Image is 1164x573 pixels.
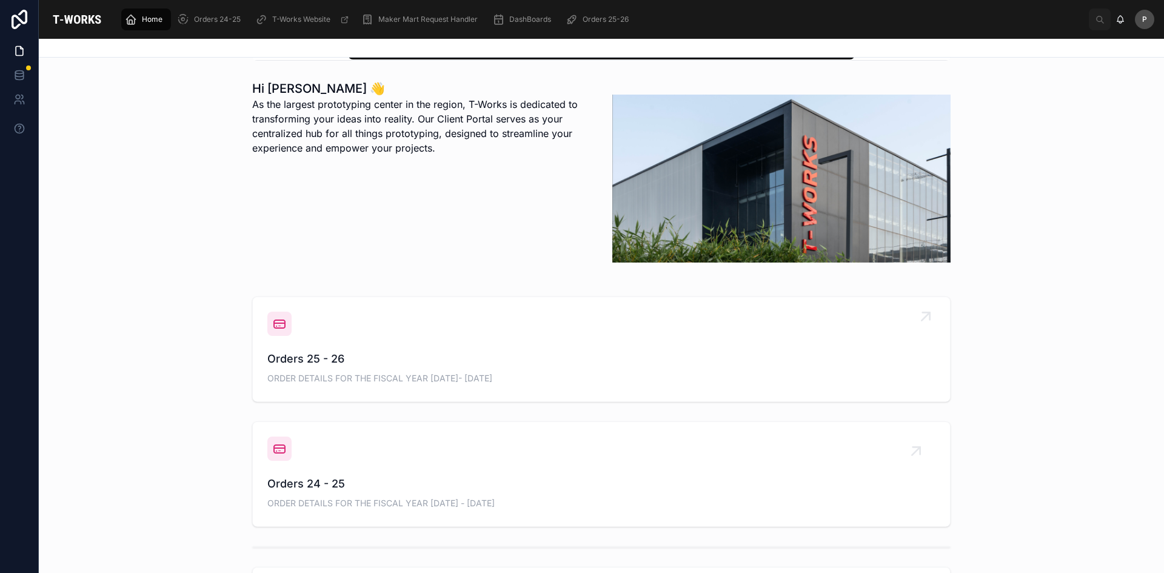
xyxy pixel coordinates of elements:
span: ORDER DETAILS FOR THE FISCAL YEAR [DATE]- [DATE] [267,372,935,384]
a: Maker Mart Request Handler [358,8,486,30]
span: Orders 25-26 [583,15,629,24]
a: Orders 24 - 25ORDER DETAILS FOR THE FISCAL YEAR [DATE] - [DATE] [253,422,950,526]
span: ORDER DETAILS FOR THE FISCAL YEAR [DATE] - [DATE] [267,497,935,509]
span: T-Works Website [272,15,330,24]
span: Maker Mart Request Handler [378,15,478,24]
div: scrollable content [115,6,1089,33]
h1: Hi [PERSON_NAME] 👋 [252,80,590,97]
span: Orders 24-25 [194,15,241,24]
a: Orders 24-25 [173,8,249,30]
a: Orders 25 - 26ORDER DETAILS FOR THE FISCAL YEAR [DATE]- [DATE] [253,297,950,401]
a: DashBoards [489,8,560,30]
a: Home [121,8,171,30]
a: T-Works Website [252,8,355,30]
span: P [1142,15,1147,24]
p: As the largest prototyping center in the region, T-Works is dedicated to transforming your ideas ... [252,97,590,155]
span: Orders 25 - 26 [267,350,935,367]
span: Home [142,15,162,24]
a: Orders 25-26 [562,8,637,30]
span: Orders 24 - 25 [267,475,935,492]
img: App logo [48,10,105,29]
span: DashBoards [509,15,551,24]
img: 20656-Tworks-build.png [612,95,951,263]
